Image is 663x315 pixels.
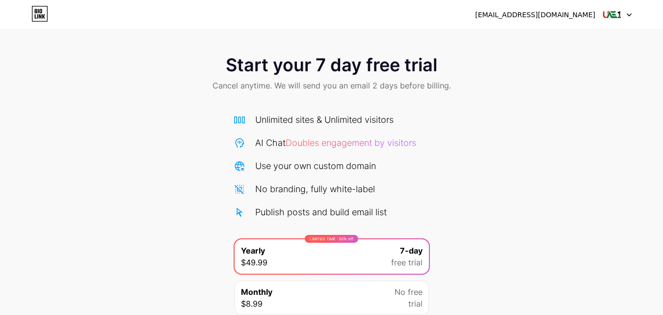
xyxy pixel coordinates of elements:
[255,182,375,196] div: No branding, fully white-label
[286,138,416,148] span: Doubles engagement by visitors
[255,136,416,149] div: AI Chat
[212,80,451,91] span: Cancel anytime. We will send you an email 2 days before billing.
[241,286,272,298] span: Monthly
[241,245,265,257] span: Yearly
[305,235,358,243] div: LIMITED TIME : 50% off
[255,113,394,126] div: Unlimited sites & Unlimited visitors
[226,55,437,75] span: Start your 7 day free trial
[241,298,263,310] span: $8.99
[475,10,595,20] div: [EMAIL_ADDRESS][DOMAIN_NAME]
[395,286,423,298] span: No free
[400,245,423,257] span: 7-day
[255,159,376,172] div: Use your own custom domain
[255,205,387,219] div: Publish posts and build email list
[241,257,267,268] span: $49.99
[603,5,621,24] img: flouranennes32
[391,257,423,268] span: free trial
[408,298,423,310] span: trial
